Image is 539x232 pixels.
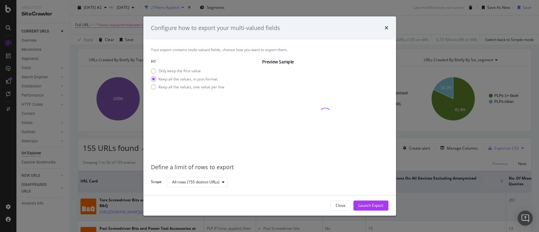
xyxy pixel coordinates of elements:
[151,47,388,52] div: Your export contains multi-valued fields, choose how you want to export them.
[336,203,345,208] div: Close
[151,24,280,32] div: Configure how to export your multi-valued fields
[518,211,533,226] div: Open Intercom Messenger
[172,180,219,184] div: All rows (155 distinct URLs)
[159,76,218,82] div: Keep all the values, in json format
[353,200,388,211] button: Launch Export
[159,84,225,90] div: Keep all the values, one value per line
[159,68,201,74] div: Only keep the first value
[167,177,227,187] button: All rows (155 distinct URLs)
[151,68,225,74] div: Only keep the first value
[330,200,351,211] button: Close
[358,203,383,208] div: Launch Export
[151,76,225,82] div: Keep all the values, in json format
[151,59,257,64] label: H1
[151,179,162,186] label: Scope
[151,164,388,172] div: Define a limit of rows to export
[143,16,396,216] div: modal
[262,59,388,65] div: Preview Sample
[385,24,388,32] div: times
